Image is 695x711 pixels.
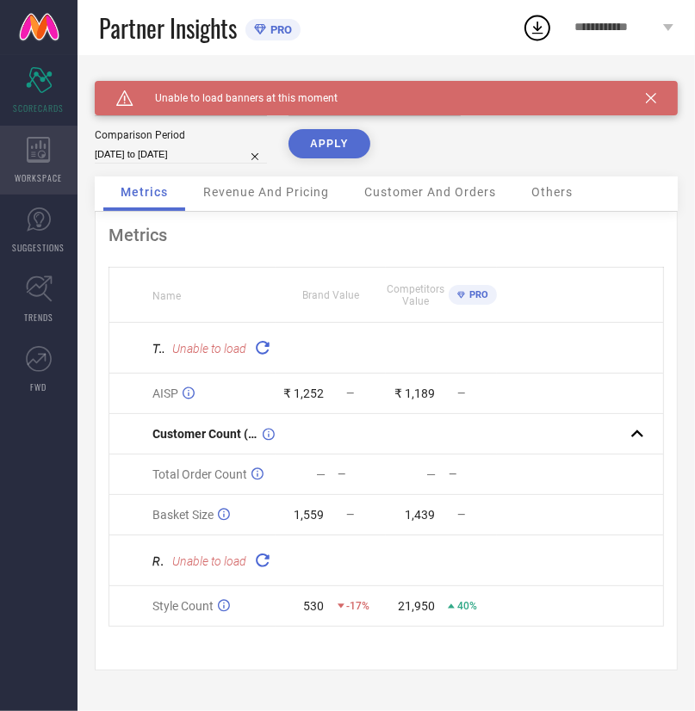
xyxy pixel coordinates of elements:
span: Unable to load banners at this moment [133,92,338,104]
div: 21,950 [398,599,435,613]
span: Brand Value [302,289,359,301]
div: Metrics [109,225,664,245]
div: Reload "Total GMV" [251,336,275,360]
span: FWD [31,380,47,393]
span: Name [152,290,181,302]
div: 1,439 [405,508,435,522]
input: Select comparison period [95,145,267,164]
span: Others [531,185,573,199]
span: PRO [465,289,488,300]
div: Reload "Return Percentage " [251,548,275,572]
span: — [347,387,355,399]
div: ₹ 1,189 [394,386,435,400]
span: 40% [457,600,477,612]
span: Unable to load [172,554,246,568]
span: WORKSPACE [16,171,63,184]
span: Competitors Value [387,283,444,307]
span: -17% [347,600,370,612]
span: Basket Size [152,508,214,522]
span: Style Count [152,599,214,613]
span: SCORECARDS [14,102,65,114]
span: TRENDS [24,311,53,324]
span: Total Order Count [152,467,247,481]
div: — [316,467,326,481]
div: Open download list [522,12,553,43]
span: AISP [152,386,178,400]
div: ₹ 1,252 [284,386,325,400]
div: 1,559 [295,508,325,522]
button: APPLY [289,129,370,158]
span: Metrics [121,185,168,199]
div: — [449,468,496,480]
div: 530 [304,599,325,613]
div: Comparison Period [95,129,267,141]
span: — [457,509,465,521]
span: Total GMV [152,340,205,356]
span: SUGGESTIONS [13,241,65,254]
div: — [338,468,386,480]
span: Customer And Orders [364,185,496,199]
span: Revenue And Pricing [203,185,329,199]
span: — [457,387,465,399]
span: Unable to load [172,342,246,355]
div: — [426,467,436,481]
span: Partner Insights [99,10,237,46]
span: Return Percentage [152,553,249,569]
span: PRO [266,23,292,36]
span: Customer Count (New vs Repeat) [152,427,258,441]
span: — [347,509,355,521]
div: Brand [95,81,267,93]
